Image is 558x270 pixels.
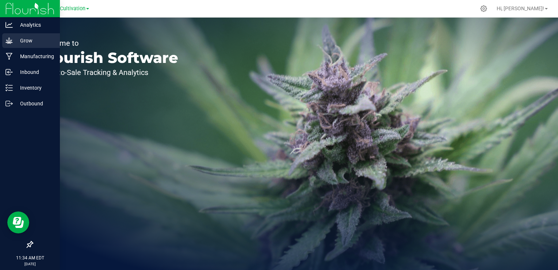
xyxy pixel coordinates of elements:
inline-svg: Outbound [5,100,13,107]
div: Manage settings [479,5,488,12]
iframe: Resource center [7,211,29,233]
p: Manufacturing [13,52,57,61]
span: Cultivation [60,5,85,12]
p: 11:34 AM EDT [3,255,57,261]
inline-svg: Inventory [5,84,13,91]
p: Welcome to [39,40,178,47]
inline-svg: Grow [5,37,13,44]
p: Inventory [13,83,57,92]
p: Outbound [13,99,57,108]
inline-svg: Inbound [5,68,13,76]
p: Analytics [13,20,57,29]
inline-svg: Manufacturing [5,53,13,60]
p: Seed-to-Sale Tracking & Analytics [39,69,178,76]
p: [DATE] [3,261,57,267]
p: Grow [13,36,57,45]
p: Inbound [13,68,57,76]
p: Flourish Software [39,50,178,65]
span: Hi, [PERSON_NAME]! [497,5,544,11]
inline-svg: Analytics [5,21,13,29]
